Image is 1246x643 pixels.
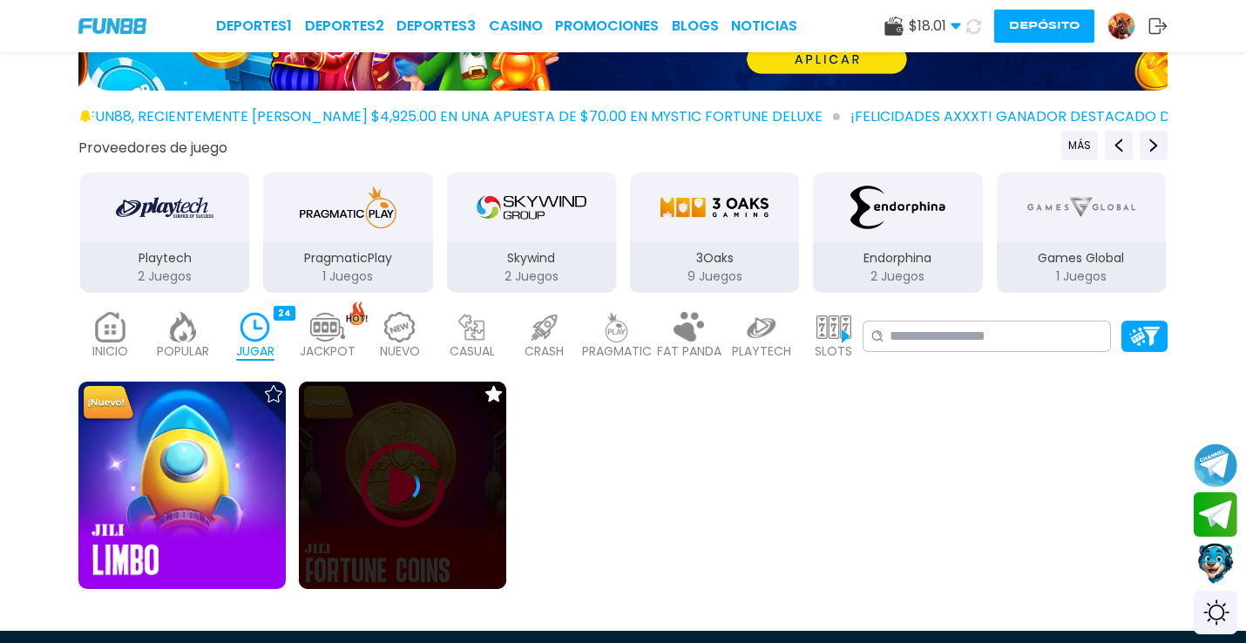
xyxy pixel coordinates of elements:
img: Company Logo [78,18,146,33]
img: Skywind [477,183,586,232]
p: POPULAR [157,342,209,361]
p: PLAYTECH [732,342,791,361]
button: Skywind [440,171,623,294]
p: Skywind [447,249,616,267]
p: FAT PANDA [657,342,721,361]
p: Endorphina [813,249,982,267]
p: CRASH [525,342,564,361]
img: slots_light.webp [816,312,851,342]
p: PragmaticPlay [263,249,432,267]
p: 1 Juegos [263,267,432,286]
button: Endorphina [806,171,989,294]
p: PRAGMATIC [582,342,652,361]
button: Join telegram [1194,492,1237,538]
button: Next providers [1140,131,1168,160]
p: NUEVO [380,342,420,361]
div: 24 [274,306,295,321]
p: 2 Juegos [80,267,249,286]
button: Previous providers [1105,131,1133,160]
button: Previous providers [1061,131,1098,160]
button: Depósito [994,10,1094,43]
a: Deportes3 [396,16,476,37]
button: Games Global [990,171,1173,294]
p: Playtech [80,249,249,267]
a: BLOGS [672,16,719,37]
p: INICIO [92,342,128,361]
div: Switch theme [1194,591,1237,634]
img: New [80,383,137,423]
a: NOTICIAS [731,16,797,37]
img: casual_light.webp [455,312,490,342]
p: 9 Juegos [630,267,799,286]
img: Endorphina [843,183,952,232]
p: 2 Juegos [813,267,982,286]
a: Deportes1 [216,16,292,37]
p: JUGAR [236,342,274,361]
img: new_light.webp [383,312,417,342]
img: crash_light.webp [527,312,562,342]
img: Playtech [116,183,213,232]
a: CASINO [489,16,543,37]
img: pragmatic_light.webp [599,312,634,342]
img: fat_panda_light.webp [672,312,707,342]
img: PragmaticPlay [293,183,403,232]
img: Platform Filter [1129,327,1160,345]
p: Games Global [997,249,1166,267]
a: Promociones [555,16,659,37]
img: playtech_light.webp [744,312,779,342]
span: $ 18.01 [909,16,961,37]
img: recent_active.webp [238,312,273,342]
img: hot [346,301,368,325]
button: Join telegram channel [1194,443,1237,488]
button: 3Oaks [623,171,806,294]
button: PragmaticPlay [256,171,439,294]
p: SLOTS [815,342,852,361]
a: Avatar [1107,12,1148,40]
img: home_light.webp [93,312,128,342]
img: popular_light.webp [166,312,200,342]
button: Contact customer service [1194,541,1237,586]
a: Deportes2 [305,16,384,37]
img: Games Global [1026,183,1136,232]
p: 1 Juegos [997,267,1166,286]
img: Limbo [78,382,286,589]
p: CASUAL [450,342,495,361]
p: 2 Juegos [447,267,616,286]
button: Proveedores de juego [78,139,227,157]
img: jackpot_light.webp [310,312,345,342]
img: 3Oaks [660,183,769,232]
button: Playtech [73,171,256,294]
p: 3Oaks [630,249,799,267]
p: JACKPOT [300,342,356,361]
img: Avatar [1108,13,1134,39]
